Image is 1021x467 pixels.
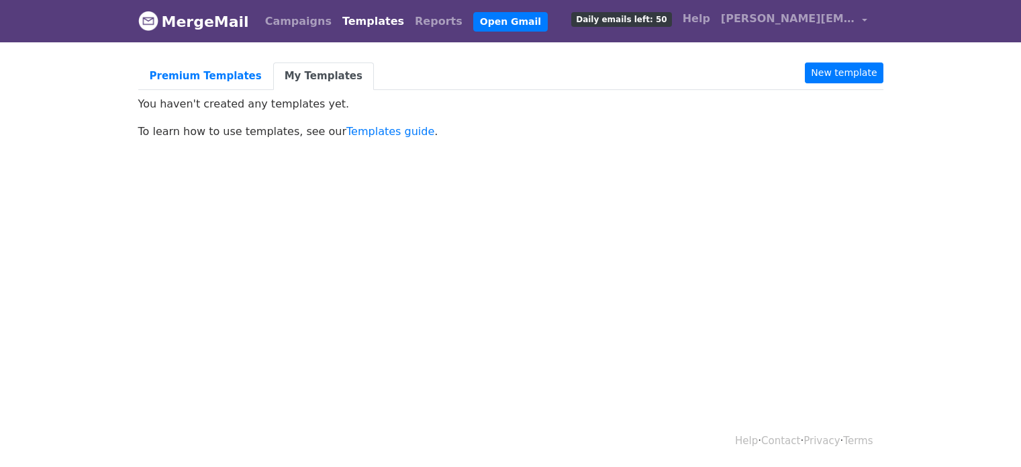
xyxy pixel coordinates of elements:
[843,435,873,447] a: Terms
[138,124,883,138] p: To learn how to use templates, see our .
[677,5,716,32] a: Help
[138,62,273,90] a: Premium Templates
[273,62,374,90] a: My Templates
[761,435,800,447] a: Contact
[346,125,434,138] a: Templates guide
[805,62,883,83] a: New template
[138,7,249,36] a: MergeMail
[566,5,677,32] a: Daily emails left: 50
[260,8,337,35] a: Campaigns
[571,12,671,27] span: Daily emails left: 50
[337,8,409,35] a: Templates
[409,8,468,35] a: Reports
[721,11,855,27] span: [PERSON_NAME][EMAIL_ADDRESS][DOMAIN_NAME]
[804,435,840,447] a: Privacy
[716,5,873,37] a: [PERSON_NAME][EMAIL_ADDRESS][DOMAIN_NAME]
[473,12,548,32] a: Open Gmail
[138,11,158,31] img: MergeMail logo
[138,97,883,111] p: You haven't created any templates yet.
[735,435,758,447] a: Help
